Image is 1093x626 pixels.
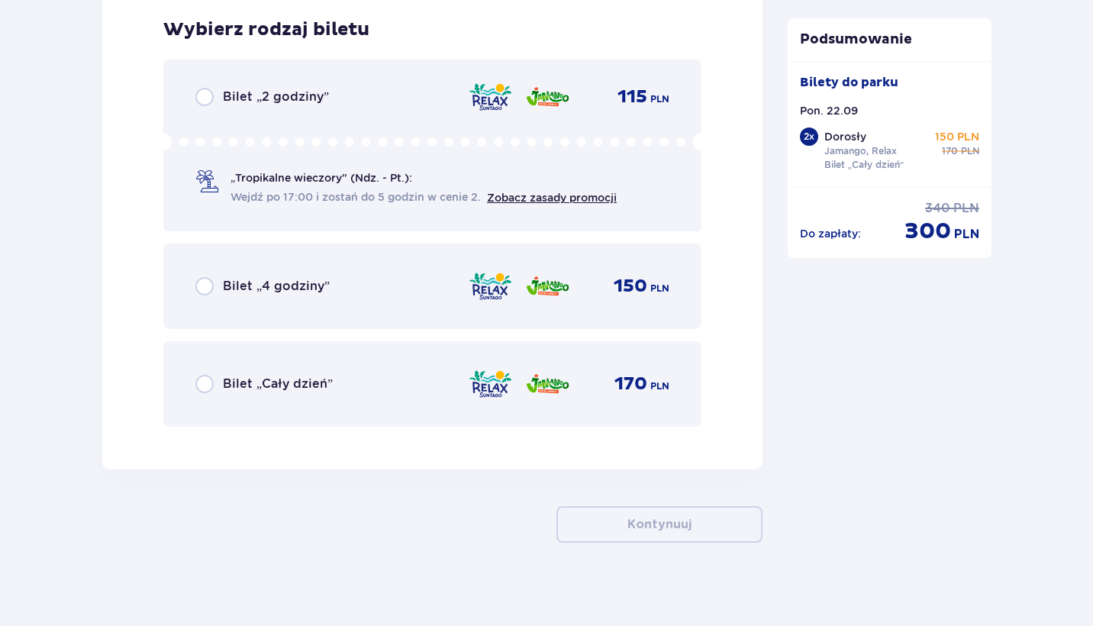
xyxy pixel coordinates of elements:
p: PLN [650,282,669,295]
p: 115 [617,86,647,108]
p: 300 [904,217,951,246]
p: 170 [942,144,958,158]
p: 170 [614,373,647,395]
p: PLN [961,144,979,158]
button: Kontynuuj [556,506,763,543]
p: Dorosły [824,129,866,144]
img: zone logo [468,270,513,302]
div: 2 x [800,127,818,146]
p: Do zapłaty : [800,226,861,241]
img: zone logo [468,81,513,113]
p: Jamango, Relax [824,144,897,158]
p: Bilet „Cały dzień” [223,376,333,392]
p: PLN [954,226,979,243]
p: Bilet „2 godziny” [223,89,329,105]
img: zone logo [525,81,570,113]
img: zone logo [468,368,513,400]
p: Bilety do parku [800,74,898,91]
a: Zobacz zasady promocji [487,192,617,204]
p: 150 [614,275,647,298]
p: 150 PLN [935,129,979,144]
span: Wejdź po 17:00 i zostań do 5 godzin w cenie 2. [231,189,481,205]
p: „Tropikalne wieczory" (Ndz. - Pt.): [231,170,412,186]
img: zone logo [525,368,570,400]
p: Bilet „Cały dzień” [824,158,904,172]
p: Bilet „4 godziny” [223,278,330,295]
p: Pon. 22.09 [800,103,858,118]
p: 340 [925,200,950,217]
p: PLN [953,200,979,217]
p: Podsumowanie [788,31,992,49]
p: Wybierz rodzaj biletu [163,18,369,41]
img: zone logo [525,270,570,302]
p: PLN [650,92,669,106]
p: Kontynuuj [627,516,692,533]
p: PLN [650,379,669,393]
